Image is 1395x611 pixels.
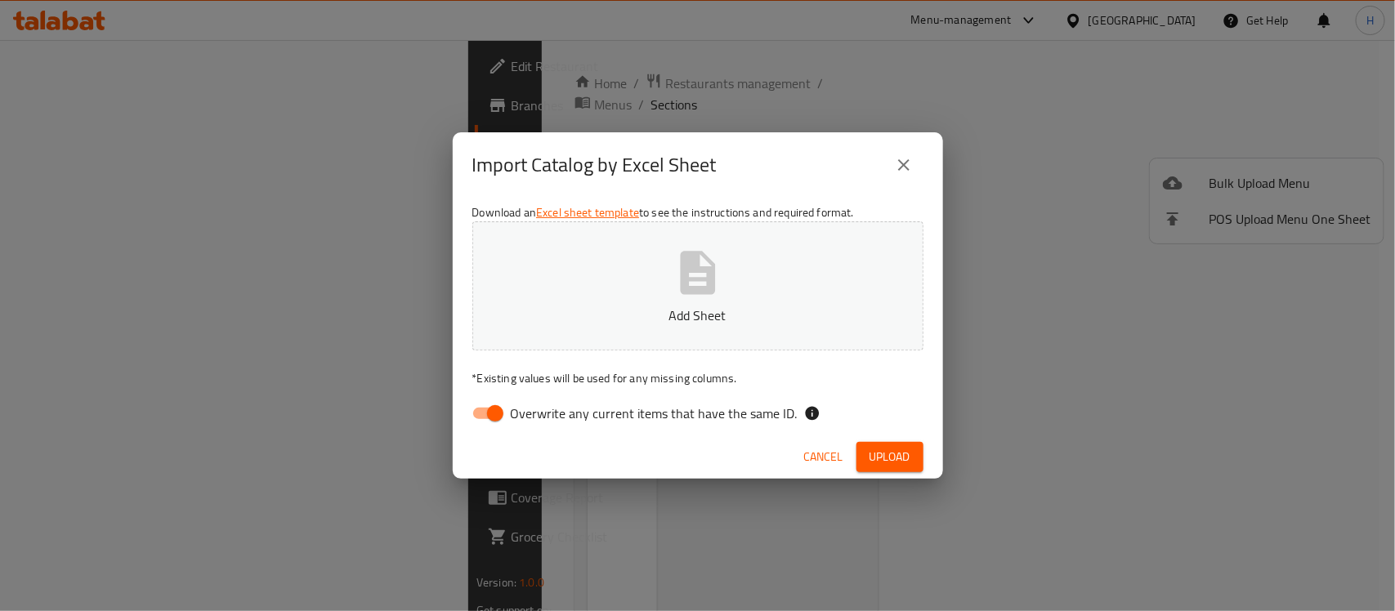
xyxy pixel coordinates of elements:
[472,370,923,386] p: Existing values will be used for any missing columns.
[472,152,717,178] h2: Import Catalog by Excel Sheet
[472,221,923,350] button: Add Sheet
[804,447,843,467] span: Cancel
[884,145,923,185] button: close
[453,198,943,435] div: Download an to see the instructions and required format.
[498,305,898,325] p: Add Sheet
[804,405,820,421] svg: If the overwrite option isn't selected, then the items that match an existing ID will be ignored ...
[798,442,850,472] button: Cancel
[870,447,910,467] span: Upload
[856,442,923,472] button: Upload
[511,404,798,423] span: Overwrite any current items that have the same ID.
[536,202,639,223] a: Excel sheet template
